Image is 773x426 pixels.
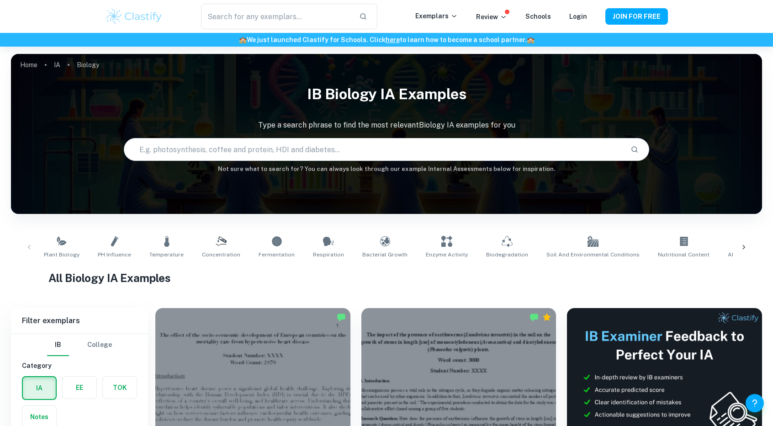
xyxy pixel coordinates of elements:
input: E.g. photosynthesis, coffee and protein, HDI and diabetes... [124,137,624,162]
span: 🏫 [239,36,247,43]
h1: IB Biology IA examples [11,80,762,109]
button: TOK [103,377,137,399]
img: Marked [529,313,539,322]
span: pH Influence [98,250,131,259]
p: Exemplars [415,11,458,21]
span: Fermentation [259,250,295,259]
h6: We just launched Clastify for Schools. Click to learn how to become a school partner. [2,35,771,45]
a: Schools [525,13,551,20]
input: Search for any exemplars... [201,4,352,29]
a: here [386,36,400,43]
button: JOIN FOR FREE [605,8,668,25]
a: Home [20,59,37,71]
img: Marked [337,313,346,322]
button: EE [63,377,96,399]
button: Help and Feedback [746,394,764,412]
button: College [87,334,112,356]
div: Filter type choice [47,334,112,356]
button: IB [47,334,69,356]
span: Bacterial Growth [362,250,408,259]
a: Login [569,13,587,20]
p: Biology [77,60,99,70]
span: Nutritional Content [658,250,709,259]
span: Soil and Environmental Conditions [546,250,640,259]
p: Review [476,12,507,22]
h6: Category [22,361,137,371]
button: Search [627,142,642,157]
h1: All Biology IA Examples [48,270,725,286]
a: IA [54,59,60,71]
span: 🏫 [527,36,535,43]
img: Clastify logo [105,7,163,26]
div: Premium [542,313,551,322]
span: Biodegradation [486,250,528,259]
button: IA [23,377,56,399]
h6: Not sure what to search for? You can always look through our example Internal Assessments below f... [11,165,762,174]
span: Respiration [313,250,344,259]
h6: Filter exemplars [11,308,148,334]
span: Enzyme Activity [426,250,468,259]
p: Type a search phrase to find the most relevant Biology IA examples for you [11,120,762,131]
span: Concentration [202,250,240,259]
span: Plant Biology [44,250,79,259]
span: Temperature [149,250,184,259]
